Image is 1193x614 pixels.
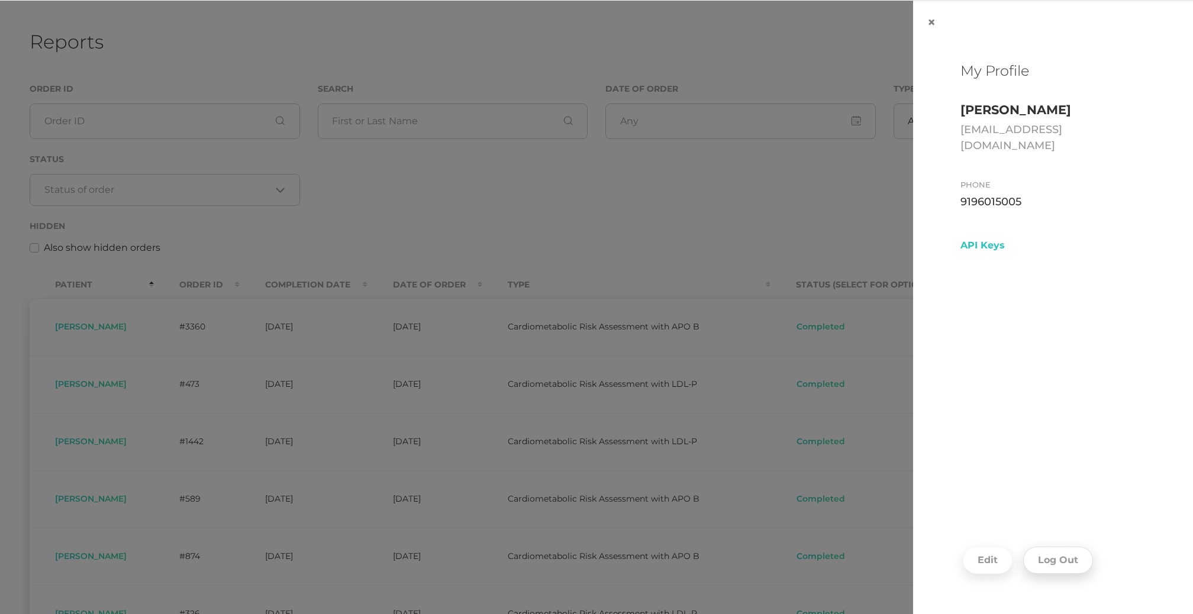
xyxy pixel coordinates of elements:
button: Log Out [1023,547,1093,574]
h2: My Profile [960,63,1146,80]
a: API Keys [960,234,1146,257]
div: [EMAIL_ADDRESS][DOMAIN_NAME] [960,122,1146,154]
button: Close [913,1,950,44]
button: Edit [963,547,1013,574]
label: Phone [960,180,991,189]
label: [PERSON_NAME] [960,103,1071,117]
div: 9196015005 [960,194,1146,210]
